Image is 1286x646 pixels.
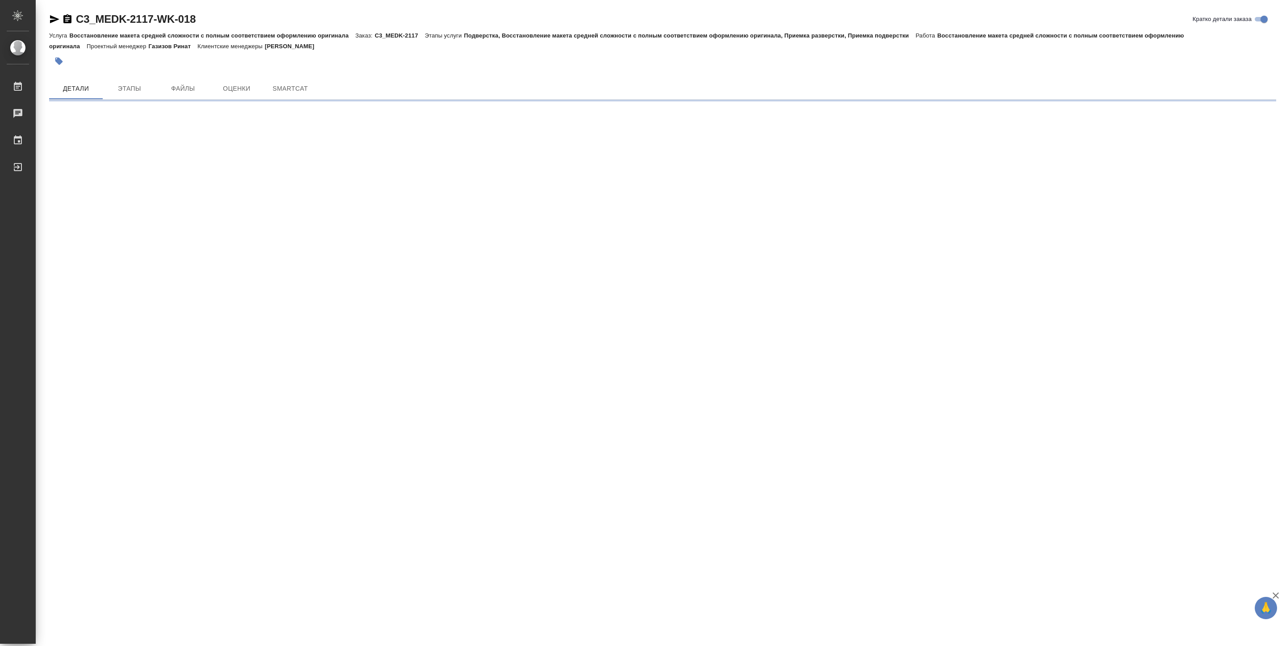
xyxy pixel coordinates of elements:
[1193,15,1252,24] span: Кратко детали заказа
[1255,597,1277,619] button: 🙏
[49,14,60,25] button: Скопировать ссылку для ЯМессенджера
[197,43,265,50] p: Клиентские менеджеры
[355,32,375,39] p: Заказ:
[215,83,258,94] span: Оценки
[54,83,97,94] span: Детали
[149,43,198,50] p: Газизов Ринат
[69,32,355,39] p: Восстановление макета средней сложности с полным соответствием оформлению оригинала
[62,14,73,25] button: Скопировать ссылку
[162,83,205,94] span: Файлы
[915,32,937,39] p: Работа
[49,32,69,39] p: Услуга
[425,32,464,39] p: Этапы услуги
[269,83,312,94] span: SmartCat
[49,51,69,71] button: Добавить тэг
[375,32,425,39] p: C3_MEDK-2117
[108,83,151,94] span: Этапы
[87,43,148,50] p: Проектный менеджер
[76,13,196,25] a: C3_MEDK-2117-WK-018
[265,43,321,50] p: [PERSON_NAME]
[464,32,915,39] p: Подверстка, Восстановление макета средней сложности с полным соответствием оформлению оригинала, ...
[1258,599,1273,617] span: 🙏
